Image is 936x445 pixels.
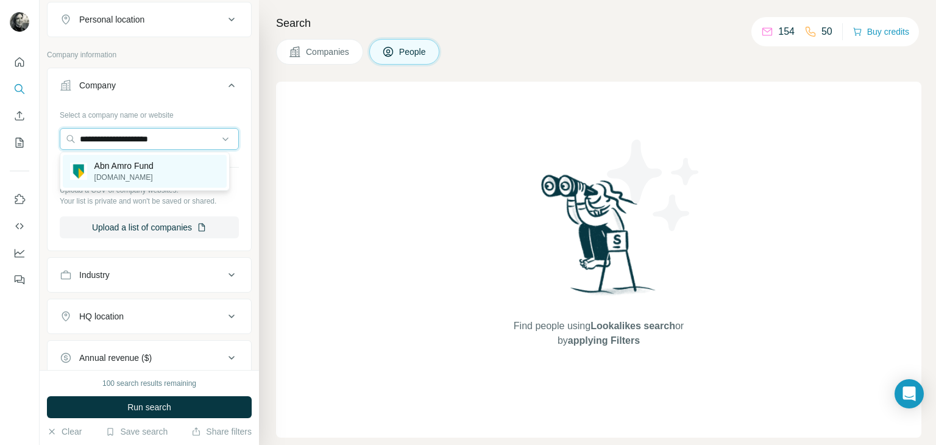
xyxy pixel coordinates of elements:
[306,46,350,58] span: Companies
[10,242,29,264] button: Dashboard
[79,310,124,322] div: HQ location
[821,24,832,39] p: 50
[276,15,921,32] h4: Search
[102,378,196,389] div: 100 search results remaining
[590,321,675,331] span: Lookalikes search
[79,79,116,91] div: Company
[895,379,924,408] div: Open Intercom Messenger
[60,196,239,207] p: Your list is private and won't be saved or shared.
[10,105,29,127] button: Enrich CSV
[127,401,171,413] span: Run search
[599,130,709,240] img: Surfe Illustration - Stars
[10,188,29,210] button: Use Surfe on LinkedIn
[47,425,82,438] button: Clear
[79,13,144,26] div: Personal location
[10,12,29,32] img: Avatar
[48,71,251,105] button: Company
[47,396,252,418] button: Run search
[10,132,29,154] button: My lists
[47,49,252,60] p: Company information
[501,319,696,348] span: Find people using or by
[79,269,110,281] div: Industry
[399,46,427,58] span: People
[48,5,251,34] button: Personal location
[191,425,252,438] button: Share filters
[10,51,29,73] button: Quick start
[105,425,168,438] button: Save search
[70,163,87,180] img: Abn Amro Fund
[10,269,29,291] button: Feedback
[536,171,662,307] img: Surfe Illustration - Woman searching with binoculars
[79,352,152,364] div: Annual revenue ($)
[60,105,239,121] div: Select a company name or website
[94,172,154,183] p: [DOMAIN_NAME]
[568,335,640,346] span: applying Filters
[94,160,154,172] p: Abn Amro Fund
[10,215,29,237] button: Use Surfe API
[60,216,239,238] button: Upload a list of companies
[10,78,29,100] button: Search
[48,343,251,372] button: Annual revenue ($)
[48,302,251,331] button: HQ location
[48,260,251,290] button: Industry
[778,24,795,39] p: 154
[853,23,909,40] button: Buy credits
